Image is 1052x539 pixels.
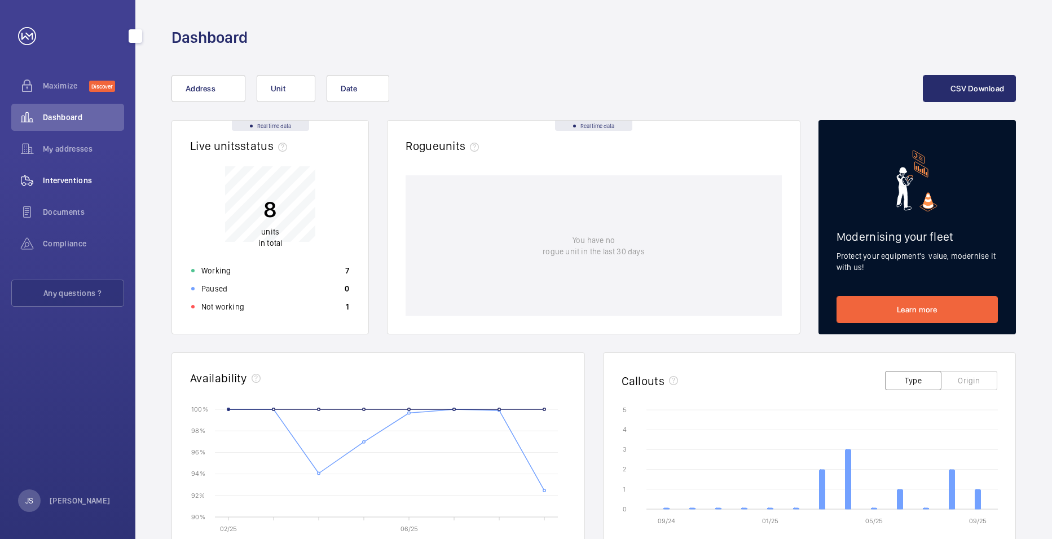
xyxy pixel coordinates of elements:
span: units [439,139,484,153]
p: 7 [345,265,349,276]
text: 09/24 [658,517,675,525]
text: 90 % [191,513,205,520]
p: 1 [346,301,349,312]
span: Interventions [43,175,124,186]
text: 2 [623,465,626,473]
button: CSV Download [923,75,1016,102]
text: 0 [623,505,627,513]
text: 96 % [191,448,205,456]
div: Real time data [232,121,309,131]
span: Unit [271,84,285,93]
p: Working [201,265,231,276]
button: Date [327,75,389,102]
button: Origin [941,371,997,390]
span: Documents [43,206,124,218]
span: Date [341,84,357,93]
span: Dashboard [43,112,124,123]
p: Protect your equipment's value, modernise it with us! [837,250,998,273]
p: 8 [258,195,282,223]
span: status [240,139,292,153]
text: 100 % [191,405,208,413]
img: marketing-card.svg [896,150,937,211]
span: Maximize [43,80,89,91]
text: 01/25 [762,517,778,525]
h2: Rogue [406,139,483,153]
span: CSV Download [950,84,1004,93]
text: 1 [623,485,626,493]
text: 98 % [191,427,205,435]
p: Not working [201,301,244,312]
text: 09/25 [969,517,987,525]
button: Type [885,371,941,390]
p: [PERSON_NAME] [50,495,111,506]
p: Paused [201,283,227,294]
button: Address [171,75,245,102]
text: 02/25 [220,525,237,533]
span: Address [186,84,215,93]
span: My addresses [43,143,124,154]
p: in total [258,226,282,249]
text: 94 % [191,470,205,478]
text: 4 [623,426,627,434]
text: 3 [623,445,627,453]
h2: Modernising your fleet [837,229,998,244]
p: JS [25,495,33,506]
text: 92 % [191,491,205,499]
h2: Availability [190,371,247,385]
span: Any questions ? [43,288,124,299]
span: units [261,227,279,236]
a: Learn more [837,296,998,323]
div: Real time data [555,121,632,131]
text: 5 [623,406,627,414]
text: 05/25 [865,517,883,525]
h2: Callouts [622,374,665,388]
h2: Live units [190,139,292,153]
p: 0 [345,283,349,294]
h1: Dashboard [171,27,248,48]
button: Unit [257,75,315,102]
span: Discover [89,81,115,92]
p: You have no rogue unit in the last 30 days [543,235,644,257]
span: Compliance [43,238,124,249]
text: 06/25 [400,525,418,533]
